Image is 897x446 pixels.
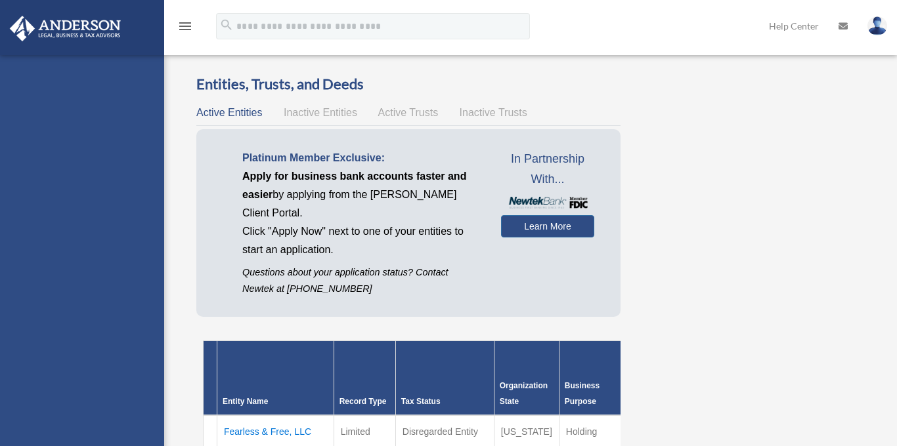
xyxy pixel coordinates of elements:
[242,222,481,259] p: Click "Apply Now" next to one of your entities to start an application.
[6,16,125,41] img: Anderson Advisors Platinum Portal
[501,215,594,237] a: Learn More
[196,74,621,94] h3: Entities, Trusts, and Deeds
[867,16,887,35] img: User Pic
[494,341,559,416] th: Organization State
[334,341,395,416] th: Record Type
[242,167,481,222] p: by applying from the [PERSON_NAME] Client Portal.
[559,341,626,416] th: Business Purpose
[219,18,234,32] i: search
[242,171,466,200] span: Apply for business bank accounts faster and easier
[242,264,481,297] p: Questions about your application status? Contact Newtek at [PHONE_NUMBER]
[284,107,357,118] span: Inactive Entities
[508,197,588,209] img: NewtekBankLogoSM.png
[177,18,193,34] i: menu
[395,341,494,416] th: Tax Status
[242,149,481,167] p: Platinum Member Exclusive:
[460,107,527,118] span: Inactive Trusts
[217,341,334,416] th: Entity Name
[378,107,439,118] span: Active Trusts
[501,149,594,190] span: In Partnership With...
[177,23,193,34] a: menu
[196,107,262,118] span: Active Entities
